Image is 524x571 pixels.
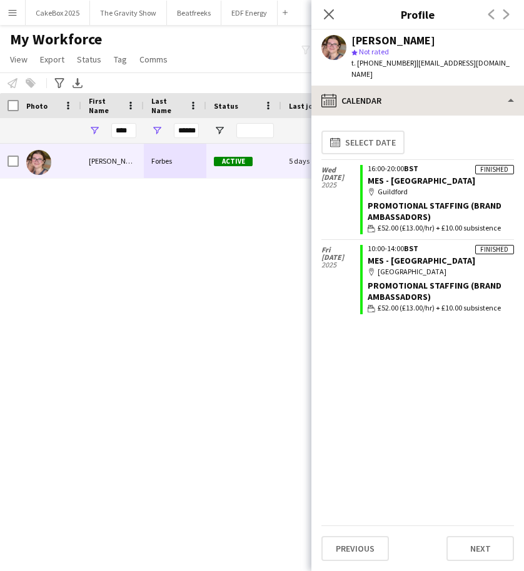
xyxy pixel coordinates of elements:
img: Lucy Forbes [26,150,51,175]
button: Next [446,536,514,561]
span: First Name [89,96,121,115]
div: Calendar [311,86,524,116]
button: Open Filter Menu [214,125,225,136]
span: 2025 [321,181,360,189]
span: Export [40,54,64,65]
span: BST [404,244,418,253]
span: | [EMAIL_ADDRESS][DOMAIN_NAME] [351,58,510,79]
app-action-btn: Advanced filters [52,76,67,91]
span: Wed [321,166,360,174]
button: The Gravity Show [90,1,167,25]
span: Comms [139,54,168,65]
div: 5 days [281,144,356,178]
app-action-btn: Export XLSX [70,76,85,91]
div: 16:00-20:00 [368,165,514,172]
input: First Name Filter Input [111,123,136,138]
span: Active [214,157,253,166]
button: Beatfreeks [167,1,221,25]
input: Status Filter Input [236,123,274,138]
span: BST [404,164,418,173]
div: Guildford [368,186,514,197]
span: t. [PHONE_NUMBER] [351,58,416,67]
button: Select date [321,131,405,154]
button: Open Filter Menu [151,125,163,136]
a: Comms [134,51,173,67]
span: Tag [114,54,127,65]
span: My Workforce [10,30,102,49]
input: Last Name Filter Input [174,123,199,138]
div: 10:00-14:00 [368,245,514,252]
span: View [10,54,28,65]
a: MES - [GEOGRAPHIC_DATA] [368,255,475,266]
span: Not rated [359,47,389,56]
span: Fri [321,246,360,254]
a: Tag [109,51,132,67]
button: Previous [321,536,389,561]
button: EDF Energy [221,1,278,25]
span: [DATE] [321,254,360,261]
span: Status [77,54,101,65]
button: Open Filter Menu [89,125,100,136]
a: Export [35,51,69,67]
div: Forbes [144,144,206,178]
div: Promotional Staffing (Brand Ambassadors) [368,280,514,302]
div: Finished [475,165,514,174]
div: [PERSON_NAME] [351,35,435,46]
h3: Profile [311,6,524,22]
span: 2025 [321,261,360,269]
span: Photo [26,101,48,111]
div: [GEOGRAPHIC_DATA] [368,266,514,277]
button: CakeBox 2025 [26,1,90,25]
a: View [5,51,33,67]
a: MES - [GEOGRAPHIC_DATA] [368,175,475,186]
span: £52.00 (£13.00/hr) + £10.00 subsistence [378,302,501,314]
span: Last Name [151,96,184,115]
div: [PERSON_NAME] [81,144,144,178]
span: Status [214,101,238,111]
div: Promotional Staffing (Brand Ambassadors) [368,200,514,222]
span: Last job [289,101,317,111]
div: Finished [475,245,514,254]
span: [DATE] [321,174,360,181]
span: £52.00 (£13.00/hr) + £10.00 subsistence [378,222,501,234]
a: Status [72,51,106,67]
